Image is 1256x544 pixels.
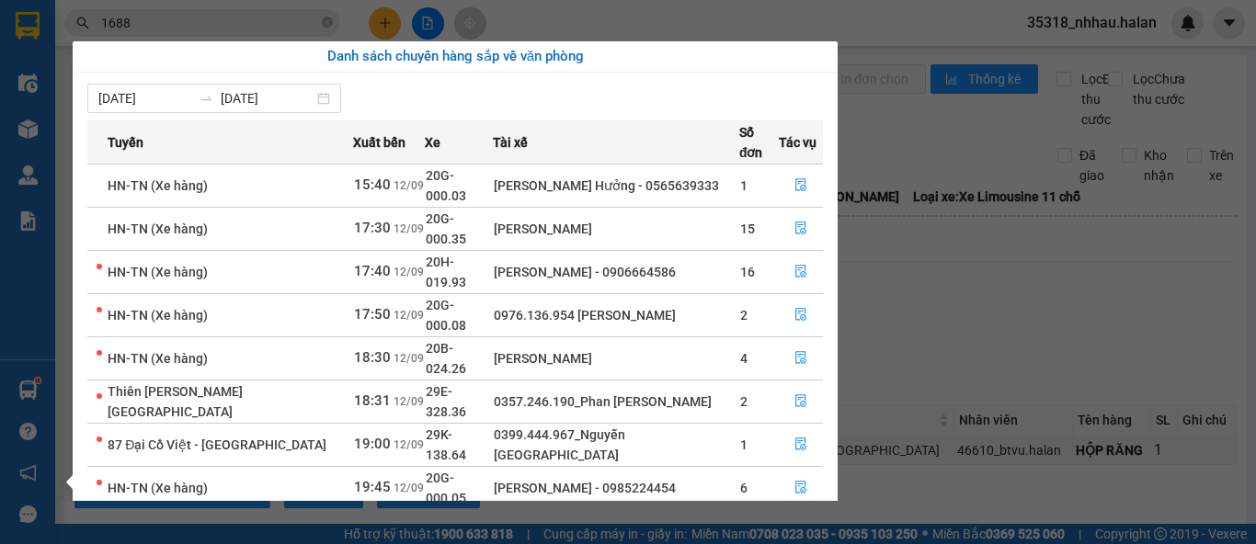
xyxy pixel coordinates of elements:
[98,88,191,108] input: Từ ngày
[354,436,391,452] span: 19:00
[794,437,807,452] span: file-done
[494,478,738,498] div: [PERSON_NAME] - 0985224454
[108,178,208,193] span: HN-TN (Xe hàng)
[108,481,208,495] span: HN-TN (Xe hàng)
[221,88,314,108] input: Đến ngày
[494,262,738,282] div: [PERSON_NAME] - 0906664586
[199,91,213,106] span: to
[740,178,748,193] span: 1
[394,482,424,494] span: 12/09
[108,221,208,236] span: HN-TN (Xe hàng)
[394,438,424,451] span: 12/09
[426,470,466,505] span: 20G-000.05
[108,308,208,323] span: HN-TN (Xe hàng)
[780,171,822,200] button: file-done
[780,257,822,287] button: file-done
[794,481,807,495] span: file-done
[108,437,326,452] span: 87 Đại Cồ Việt - [GEOGRAPHIC_DATA]
[740,351,748,366] span: 4
[780,300,822,330] button: file-done
[740,265,755,279] span: 16
[426,384,466,419] span: 29E-328.36
[494,348,738,368] div: [PERSON_NAME]
[740,437,748,452] span: 1
[794,221,807,236] span: file-done
[394,395,424,408] span: 12/09
[354,392,391,409] span: 18:31
[794,178,807,193] span: file-done
[394,352,424,365] span: 12/09
[108,351,208,366] span: HN-TN (Xe hàng)
[87,46,823,68] div: Danh sách chuyến hàng sắp về văn phòng
[794,265,807,279] span: file-done
[494,219,738,239] div: [PERSON_NAME]
[426,427,466,462] span: 29K-138.64
[493,132,528,153] span: Tài xế
[426,341,466,376] span: 20B-024.26
[354,306,391,323] span: 17:50
[794,351,807,366] span: file-done
[108,384,243,419] span: Thiên [PERSON_NAME][GEOGRAPHIC_DATA]
[740,221,755,236] span: 15
[794,308,807,323] span: file-done
[353,132,405,153] span: Xuất bến
[494,176,738,196] div: [PERSON_NAME] Hưởng - 0565639333
[354,479,391,495] span: 19:45
[740,308,748,323] span: 2
[494,305,738,325] div: 0976.136.954 [PERSON_NAME]
[426,168,466,203] span: 20G-000.03
[394,266,424,278] span: 12/09
[494,425,738,465] div: 0399.444.967_Nguyễn [GEOGRAPHIC_DATA]
[354,349,391,366] span: 18:30
[108,132,143,153] span: Tuyến
[780,344,822,373] button: file-done
[199,91,213,106] span: swap-right
[108,265,208,279] span: HN-TN (Xe hàng)
[426,211,466,246] span: 20G-000.35
[780,387,822,416] button: file-done
[425,132,440,153] span: Xe
[354,220,391,236] span: 17:30
[426,298,466,333] span: 20G-000.08
[426,255,466,289] span: 20H-019.93
[780,473,822,503] button: file-done
[780,430,822,459] button: file-done
[354,263,391,279] span: 17:40
[394,179,424,192] span: 12/09
[780,214,822,244] button: file-done
[354,176,391,193] span: 15:40
[394,222,424,235] span: 12/09
[739,122,778,163] span: Số đơn
[779,132,816,153] span: Tác vụ
[740,481,748,495] span: 6
[740,394,748,409] span: 2
[794,394,807,409] span: file-done
[494,391,738,412] div: 0357.246.190_Phan [PERSON_NAME]
[394,309,424,322] span: 12/09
